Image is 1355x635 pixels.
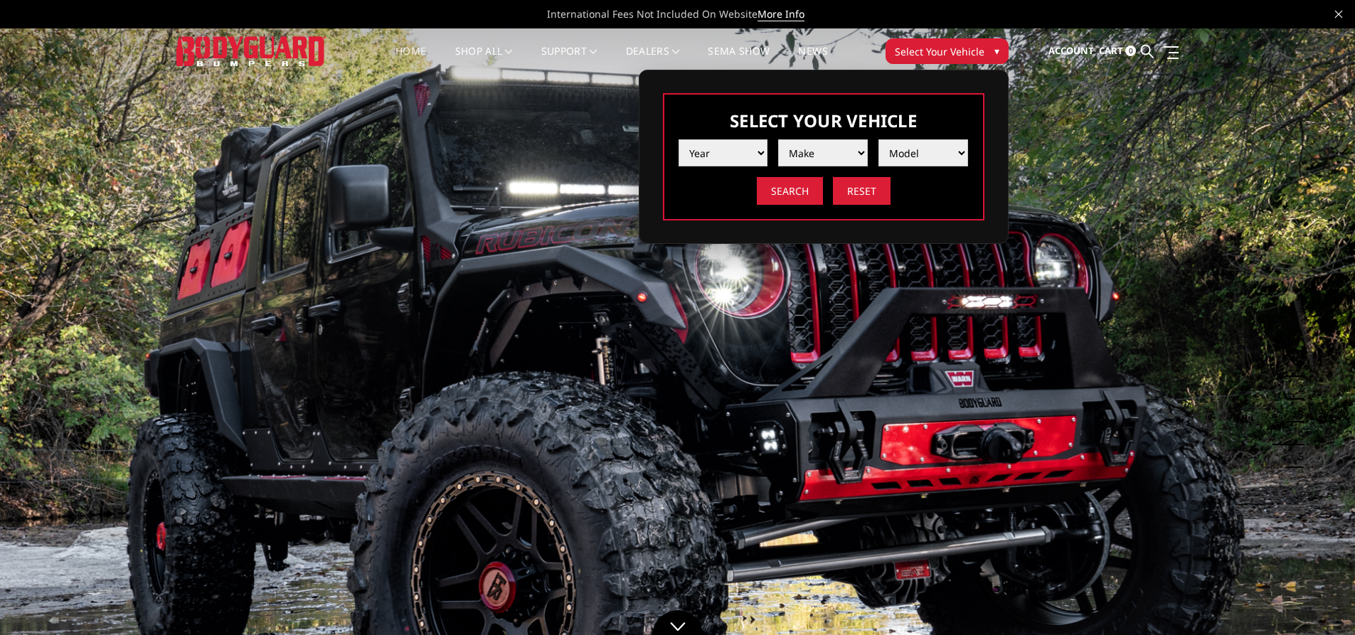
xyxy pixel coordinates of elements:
[395,46,426,74] a: Home
[994,43,999,58] span: ▾
[1290,354,1304,377] button: 1 of 5
[708,46,770,74] a: SEMA Show
[1290,422,1304,445] button: 4 of 5
[1048,32,1094,70] a: Account
[778,139,868,166] select: Please select the value from list.
[1284,567,1355,635] iframe: Chat Widget
[886,38,1009,64] button: Select Your Vehicle
[757,177,823,205] input: Search
[679,139,768,166] select: Please select the value from list.
[626,46,680,74] a: Dealers
[1048,44,1094,57] span: Account
[455,46,513,74] a: shop all
[1099,44,1123,57] span: Cart
[1125,46,1136,56] span: 0
[1290,377,1304,400] button: 2 of 5
[798,46,827,74] a: News
[1290,400,1304,422] button: 3 of 5
[176,36,326,65] img: BODYGUARD BUMPERS
[653,610,703,635] a: Click to Down
[895,44,984,59] span: Select Your Vehicle
[1290,445,1304,468] button: 5 of 5
[679,109,969,132] h3: Select Your Vehicle
[1099,32,1136,70] a: Cart 0
[833,177,891,205] input: Reset
[541,46,597,74] a: Support
[758,7,804,21] a: More Info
